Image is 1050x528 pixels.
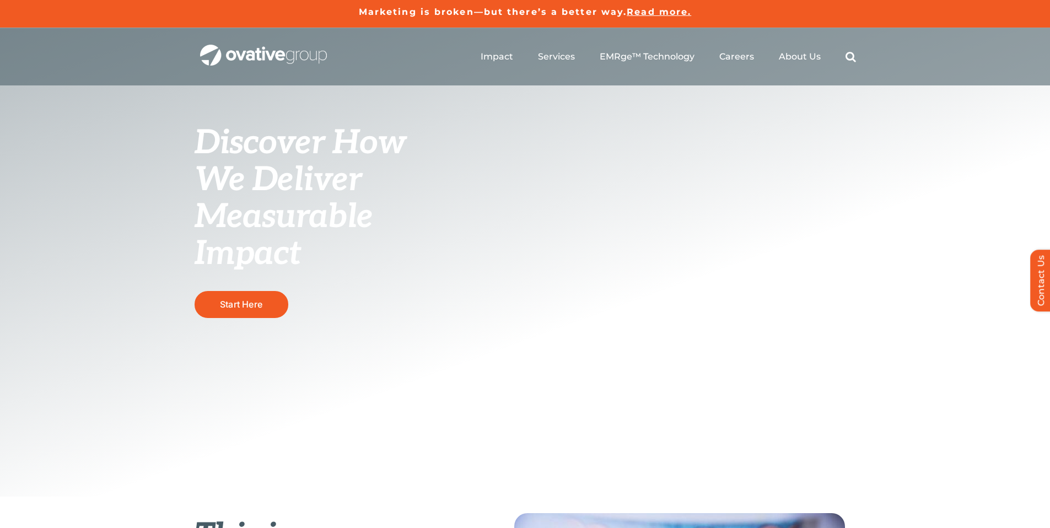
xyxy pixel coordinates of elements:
a: Marketing is broken—but there’s a better way. [359,7,627,17]
a: About Us [779,51,821,62]
a: OG_Full_horizontal_WHT [200,44,327,54]
a: Start Here [195,291,288,318]
a: Search [846,51,856,62]
nav: Menu [481,39,856,74]
a: Services [538,51,575,62]
span: We Deliver Measurable Impact [195,160,373,274]
a: Impact [481,51,513,62]
a: Careers [719,51,754,62]
a: EMRge™ Technology [600,51,694,62]
a: Read more. [627,7,691,17]
span: Start Here [220,299,262,310]
span: Discover How [195,123,406,163]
